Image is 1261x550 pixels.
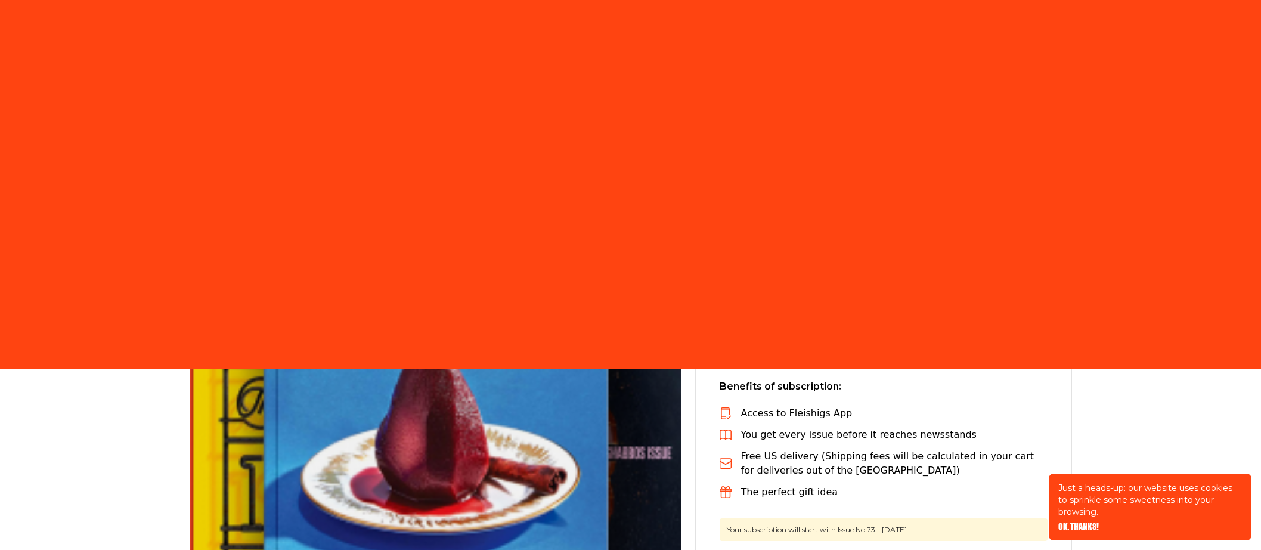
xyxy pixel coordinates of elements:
[720,518,1048,541] span: Your subscription will start with Issue No 73 - [DATE]
[741,449,1048,478] p: Free US delivery (Shipping fees will be calculated in your cart for deliveries out of the [GEOGRA...
[720,379,1048,394] p: Benefits of subscription:
[1058,482,1242,518] p: Just a heads-up: our website uses cookies to sprinkle some sweetness into your browsing.
[741,428,977,442] p: You get every issue before it reaches newsstands
[1058,523,1099,531] button: OK, THANKS!
[741,485,838,499] p: The perfect gift idea
[741,406,853,421] p: Access to Fleishigs App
